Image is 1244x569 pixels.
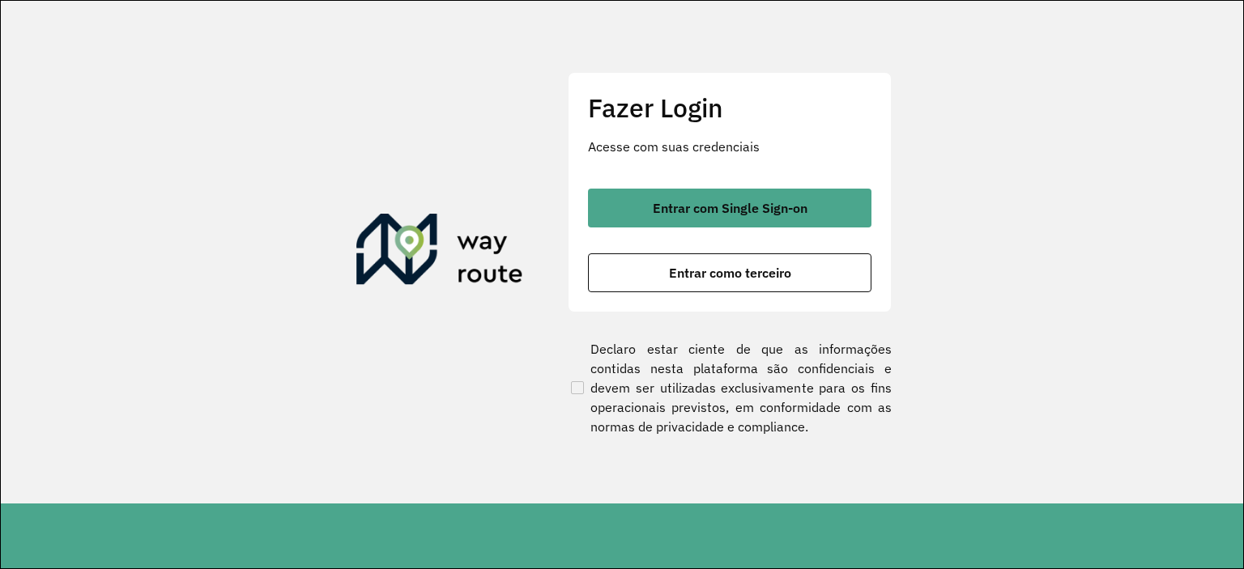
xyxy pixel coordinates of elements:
button: button [588,189,871,227]
p: Acesse com suas credenciais [588,137,871,156]
label: Declaro estar ciente de que as informações contidas nesta plataforma são confidenciais e devem se... [568,339,892,436]
span: Entrar com Single Sign-on [653,202,807,214]
span: Entrar como terceiro [669,266,791,279]
button: button [588,253,871,292]
h2: Fazer Login [588,92,871,123]
img: Roteirizador AmbevTech [356,214,523,291]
